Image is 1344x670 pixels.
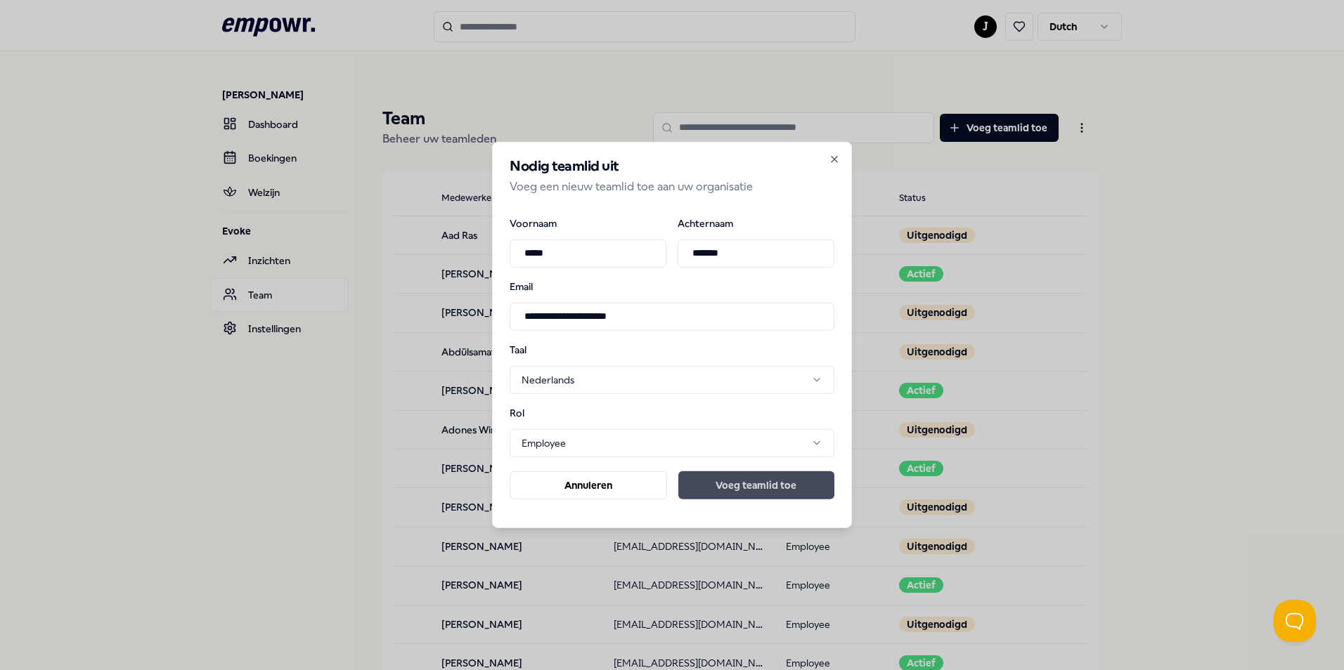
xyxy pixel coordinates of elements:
label: Achternaam [678,218,834,228]
p: Voeg een nieuw teamlid toe aan uw organisatie [510,178,834,196]
label: Email [510,281,834,291]
label: Taal [510,344,583,354]
button: Annuleren [510,471,667,499]
button: Voeg teamlid toe [678,471,834,499]
label: Voornaam [510,218,666,228]
h2: Nodig teamlid uit [510,159,834,173]
label: Rol [510,408,583,418]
